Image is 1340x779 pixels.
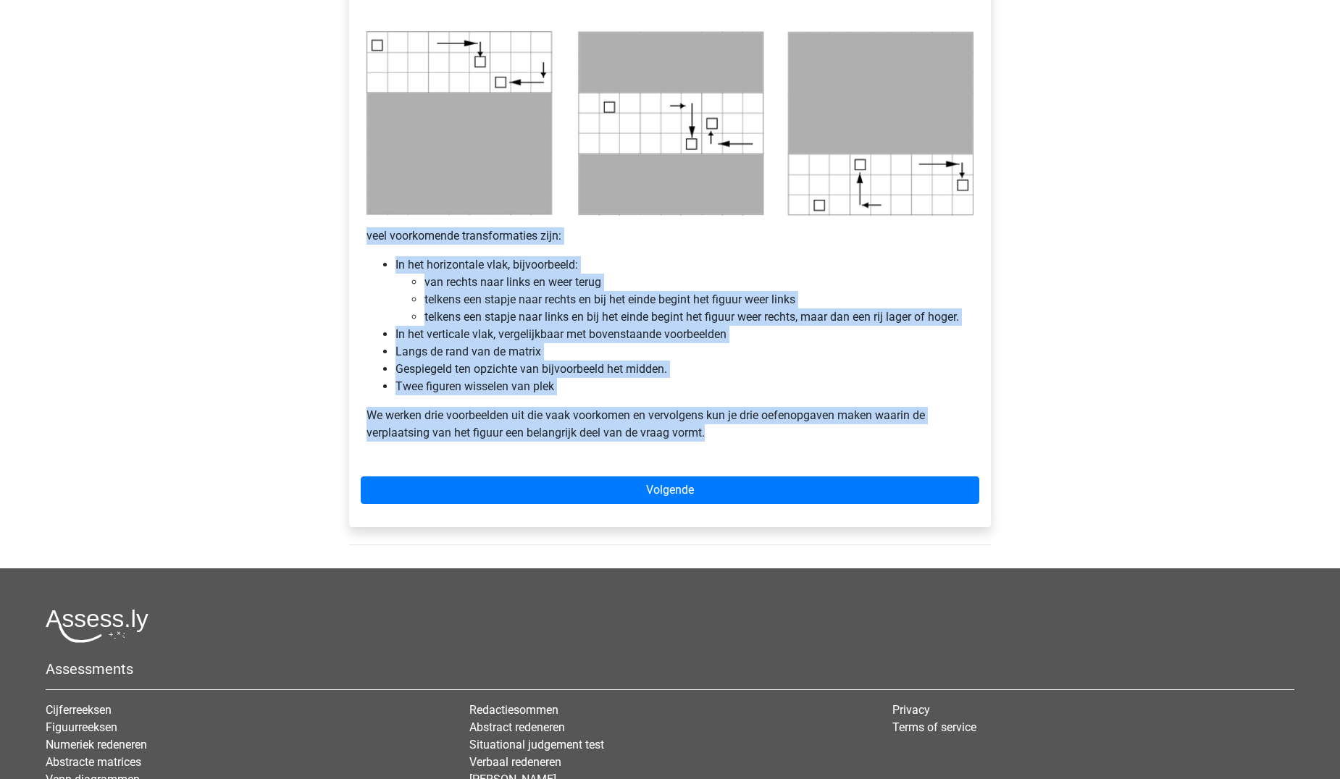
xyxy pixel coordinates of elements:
h5: Assessments [46,660,1294,678]
a: Redactiesommen [469,703,558,717]
a: Numeriek redeneren [46,738,147,751]
li: Langs de rand van de matrix [395,343,973,361]
img: voorbeeld1_2.png [367,31,973,216]
li: In het verticale vlak, vergelijkbaar met bovenstaande voorbeelden [395,326,973,343]
a: Cijferreeksen [46,703,112,717]
p: veel voorkomende transformaties zijn: [367,227,973,245]
li: Gespiegeld ten opzichte van bijvoorbeeld het midden. [395,361,973,378]
a: Situational judgement test [469,738,604,751]
a: Figuurreeksen [46,720,117,734]
a: Volgende [361,476,979,504]
li: telkens een stapje naar links en bij het einde begint het figuur weer rechts, maar dan een rij la... [424,308,973,326]
img: Assessly logo [46,609,148,643]
li: Twee figuren wisselen van plek [395,378,973,395]
li: van rechts naar links en weer terug [424,274,973,291]
li: telkens een stapje naar rechts en bij het einde begint het figuur weer links [424,291,973,308]
a: Abstract redeneren [469,720,565,734]
p: We werken drie voorbeelden uit die vaak voorkomen en vervolgens kun je drie oefenopgaven maken wa... [367,407,973,442]
a: Privacy [892,703,930,717]
a: Abstracte matrices [46,755,141,769]
li: In het horizontale vlak, bijvoorbeeld: [395,256,973,326]
a: Verbaal redeneren [469,755,561,769]
a: Terms of service [892,720,976,734]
